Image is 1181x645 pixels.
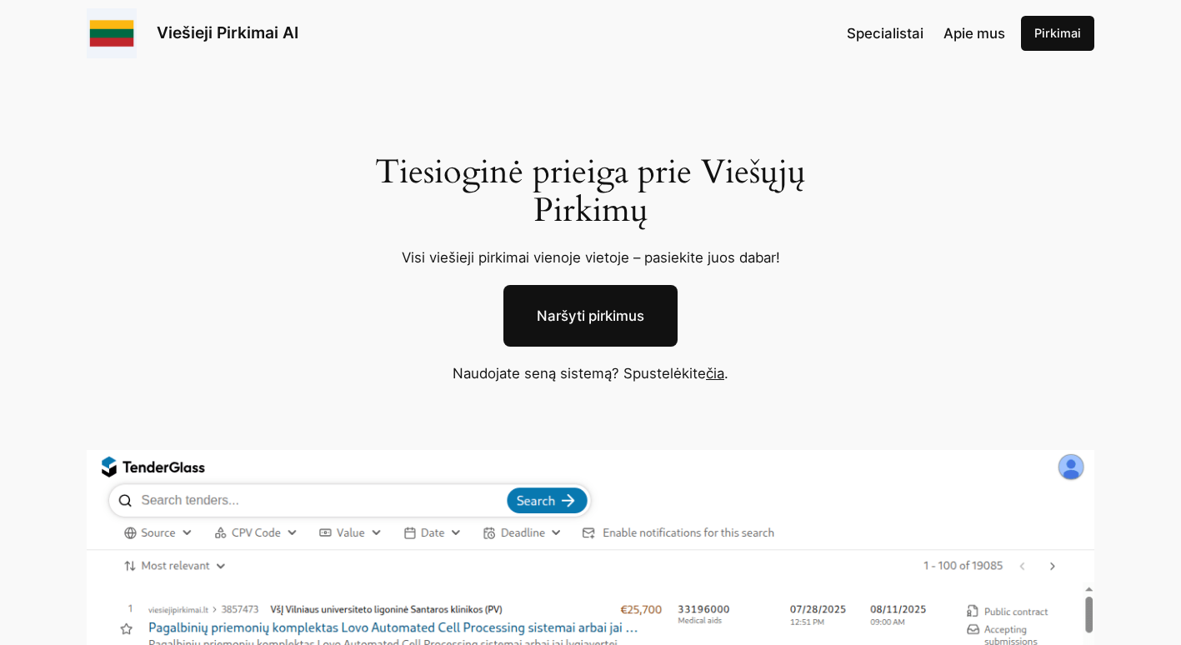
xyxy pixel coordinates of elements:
p: Visi viešieji pirkimai vienoje vietoje – pasiekite juos dabar! [355,247,826,268]
a: Pirkimai [1021,16,1094,51]
span: Apie mus [943,25,1005,42]
span: Specialistai [847,25,923,42]
img: Viešieji pirkimai logo [87,8,137,58]
a: čia [706,365,724,382]
a: Specialistai [847,22,923,44]
nav: Navigation [847,22,1005,44]
a: Apie mus [943,22,1005,44]
a: Viešieji Pirkimai AI [157,22,298,42]
p: Naudojate seną sistemą? Spustelėkite . [333,362,849,384]
a: Naršyti pirkimus [503,285,678,347]
h1: Tiesioginė prieiga prie Viešųjų Pirkimų [355,153,826,230]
